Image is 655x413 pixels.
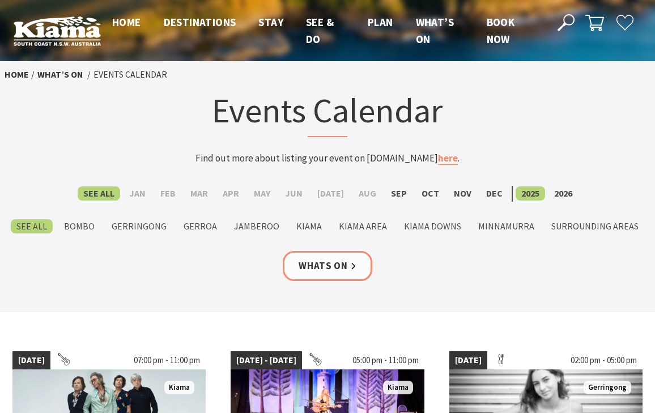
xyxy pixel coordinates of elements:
[128,351,206,369] span: 07:00 pm - 11:00 pm
[416,15,454,46] span: What’s On
[93,67,167,82] li: Events Calendar
[548,186,578,201] label: 2026
[353,186,382,201] label: Aug
[449,351,487,369] span: [DATE]
[37,69,83,80] a: What’s On
[58,219,100,233] label: Bombo
[101,14,545,48] nav: Main Menu
[416,186,445,201] label: Oct
[228,219,285,233] label: Jamberoo
[584,381,631,395] span: Gerringong
[398,219,467,233] label: Kiama Downs
[164,381,194,395] span: Kiama
[516,186,545,201] label: 2025
[248,186,276,201] label: May
[155,186,181,201] label: Feb
[164,15,236,29] span: Destinations
[383,381,413,395] span: Kiama
[5,69,28,80] a: Home
[12,351,50,369] span: [DATE]
[448,186,477,201] label: Nov
[114,151,542,166] p: Find out more about listing your event on [DOMAIN_NAME] .
[546,219,644,233] label: Surrounding Areas
[114,88,542,137] h1: Events Calendar
[78,186,120,201] label: See All
[258,15,283,29] span: Stay
[217,186,245,201] label: Apr
[306,15,334,46] span: See & Do
[185,186,214,201] label: Mar
[347,351,424,369] span: 05:00 pm - 11:00 pm
[231,351,302,369] span: [DATE] - [DATE]
[368,15,393,29] span: Plan
[178,219,223,233] label: Gerroa
[283,251,372,281] a: Whats On
[312,186,350,201] label: [DATE]
[473,219,540,233] label: Minnamurra
[565,351,643,369] span: 02:00 pm - 05:00 pm
[106,219,172,233] label: Gerringong
[112,15,141,29] span: Home
[291,219,327,233] label: Kiama
[438,152,458,165] a: here
[385,186,412,201] label: Sep
[487,15,515,46] span: Book now
[279,186,308,201] label: Jun
[14,16,101,46] img: Kiama Logo
[333,219,393,233] label: Kiama Area
[11,219,53,233] label: See All
[480,186,508,201] label: Dec
[124,186,151,201] label: Jan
